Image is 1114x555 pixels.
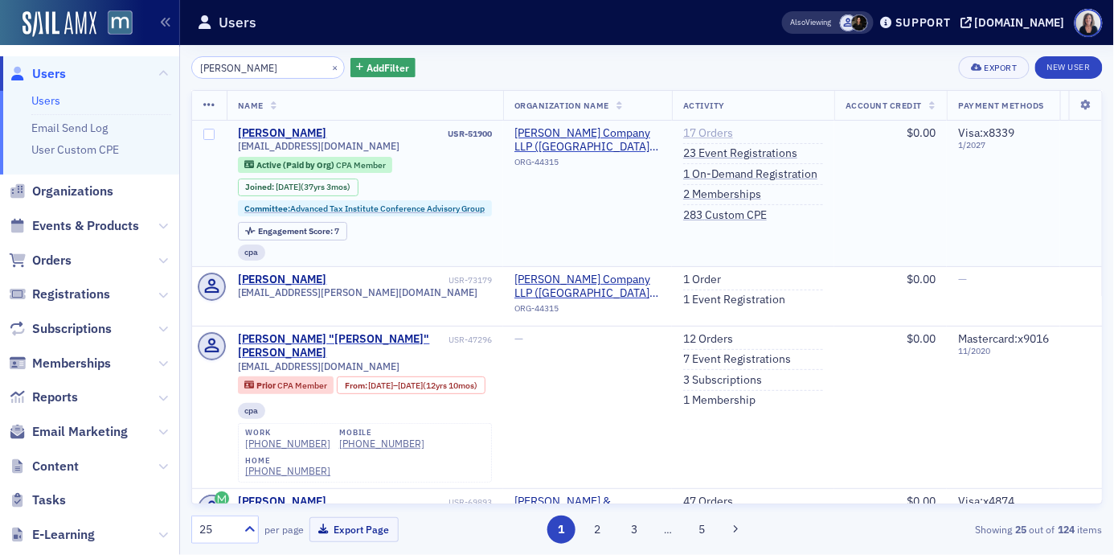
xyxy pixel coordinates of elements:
img: SailAMX [108,10,133,35]
div: Active (Paid by Org): Active (Paid by Org): CPA Member [238,157,393,173]
a: Users [31,93,60,108]
span: Tasks [32,491,66,509]
div: – (12yrs 10mos) [368,380,477,391]
span: Users [32,65,66,83]
div: home [245,456,330,466]
div: Committee: [238,200,493,216]
div: From: 2005-08-11 00:00:00 [337,376,485,394]
a: 1 On-Demand Registration [683,167,817,182]
span: $0.00 [907,494,936,508]
div: [PERSON_NAME] "[PERSON_NAME]" [PERSON_NAME] [238,332,446,360]
a: [PERSON_NAME] & [PERSON_NAME], P.A. ([GEOGRAPHIC_DATA], [GEOGRAPHIC_DATA]) [514,495,661,523]
div: cpa [238,403,266,419]
span: Lauren McDonough [851,14,868,31]
a: [PHONE_NUMBER] [245,438,330,450]
span: Subscriptions [32,320,112,338]
div: USR-51900 [330,129,492,139]
a: 7 Event Registrations [683,352,791,367]
span: Profile [1075,9,1103,37]
a: Email Marketing [9,423,128,441]
a: Orders [9,252,72,269]
span: Orders [32,252,72,269]
button: Export Page [309,517,399,542]
span: Joined : [245,182,276,192]
div: Joined: 1988-07-01 00:00:00 [238,179,358,196]
span: Committee : [244,203,290,214]
span: Prior [256,380,277,391]
div: 7 [258,227,339,236]
span: Account Credit [846,100,922,111]
span: 11 / 2020 [958,346,1049,356]
a: [PERSON_NAME] [238,273,327,287]
a: 17 Orders [683,126,733,141]
span: Justin Chase [840,14,857,31]
a: 23 Event Registrations [683,146,797,161]
span: Active (Paid by Org) [256,159,336,171]
span: Payment Methods [958,100,1044,111]
div: (37yrs 3mos) [276,182,350,192]
span: Add Filter [367,60,409,75]
span: [EMAIL_ADDRESS][DOMAIN_NAME] [238,360,400,372]
span: $0.00 [907,272,936,286]
a: Prior CPA Member [244,380,326,391]
span: [DATE] [398,380,423,391]
span: 1 / 2027 [958,140,1049,150]
label: per page [264,522,304,536]
span: Grossberg Company LLP (Bethesda, MD) [514,273,661,301]
a: 283 Custom CPE [683,208,767,223]
span: Engagement Score : [258,225,334,236]
a: Reports [9,388,78,406]
a: Content [9,458,79,475]
img: SailAMX [23,11,96,37]
div: work [245,428,330,438]
div: USR-73179 [330,275,492,286]
button: 5 [688,516,716,544]
span: CPA Member [336,159,386,171]
button: [DOMAIN_NAME] [960,17,1071,28]
span: [DATE] [368,380,393,391]
a: View Homepage [96,10,133,38]
span: $0.00 [907,331,936,346]
span: Email Marketing [32,423,128,441]
a: [PHONE_NUMBER] [245,465,330,477]
span: Reports [32,388,78,406]
span: $0.00 [907,125,936,140]
span: Organizations [32,183,113,200]
a: Active (Paid by Org) CPA Member [244,159,385,170]
span: E-Learning [32,526,95,544]
button: 3 [620,516,649,544]
span: Events & Products [32,217,139,235]
span: — [958,272,967,286]
span: Viewing [791,17,832,28]
a: New User [1035,56,1103,79]
span: Grossberg Company LLP (Bethesda, MD) [514,126,661,154]
strong: 25 [1013,522,1030,536]
button: Export [959,56,1029,79]
div: mobile [339,428,424,438]
span: — [514,331,523,346]
button: AddFilter [350,58,416,78]
div: 25 [199,521,235,538]
div: USR-69893 [330,497,492,508]
a: [PERSON_NAME] Company LLP ([GEOGRAPHIC_DATA], [GEOGRAPHIC_DATA]) [514,126,661,154]
a: 3 Subscriptions [683,373,762,388]
div: ORG-44315 [514,303,661,319]
span: Organization Name [514,100,609,111]
h1: Users [219,13,256,32]
a: Tasks [9,491,66,509]
a: Organizations [9,183,113,200]
div: Engagement Score: 7 [238,222,347,240]
span: Name [238,100,264,111]
a: Subscriptions [9,320,112,338]
a: Registrations [9,286,110,303]
a: [PERSON_NAME] [238,495,327,509]
div: Support [895,15,951,30]
a: Events & Products [9,217,139,235]
div: Also [791,17,806,27]
a: Users [9,65,66,83]
a: [PHONE_NUMBER] [339,438,424,450]
span: … [657,522,679,536]
span: CPA Member [277,380,327,391]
